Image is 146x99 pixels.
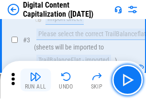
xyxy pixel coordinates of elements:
[91,71,102,82] img: Skip
[36,55,111,66] div: TrailBalanceFlat - imported
[25,84,46,89] div: Run All
[120,72,135,88] img: Main button
[127,4,138,15] img: Settings menu
[60,71,72,82] img: Undo
[23,36,30,44] span: # 3
[114,6,122,13] img: Support
[45,13,84,25] div: Import Sheet
[59,84,73,89] div: Undo
[8,4,19,15] img: Back
[51,69,81,91] button: Undo
[30,71,41,82] img: Run All
[91,84,103,89] div: Skip
[23,0,111,19] div: Digital Content Capitalization ([DATE])
[81,69,112,91] button: Skip
[20,69,51,91] button: Run All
